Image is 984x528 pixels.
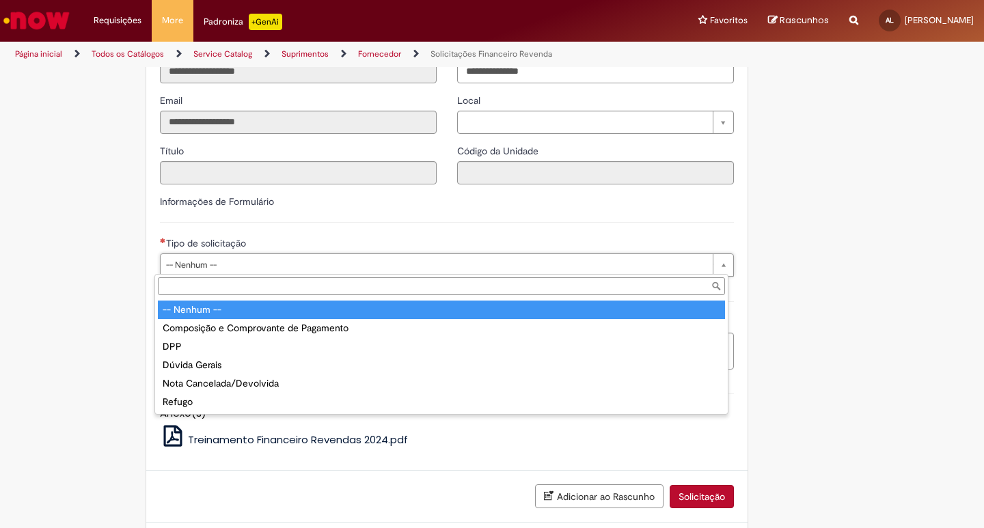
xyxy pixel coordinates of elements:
div: DPP [158,337,725,356]
ul: Tipo de solicitação [155,298,728,414]
div: Nota Cancelada/Devolvida [158,374,725,393]
div: Composição e Comprovante de Pagamento [158,319,725,337]
div: Refugo [158,393,725,411]
div: Dúvida Gerais [158,356,725,374]
div: -- Nenhum -- [158,301,725,319]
